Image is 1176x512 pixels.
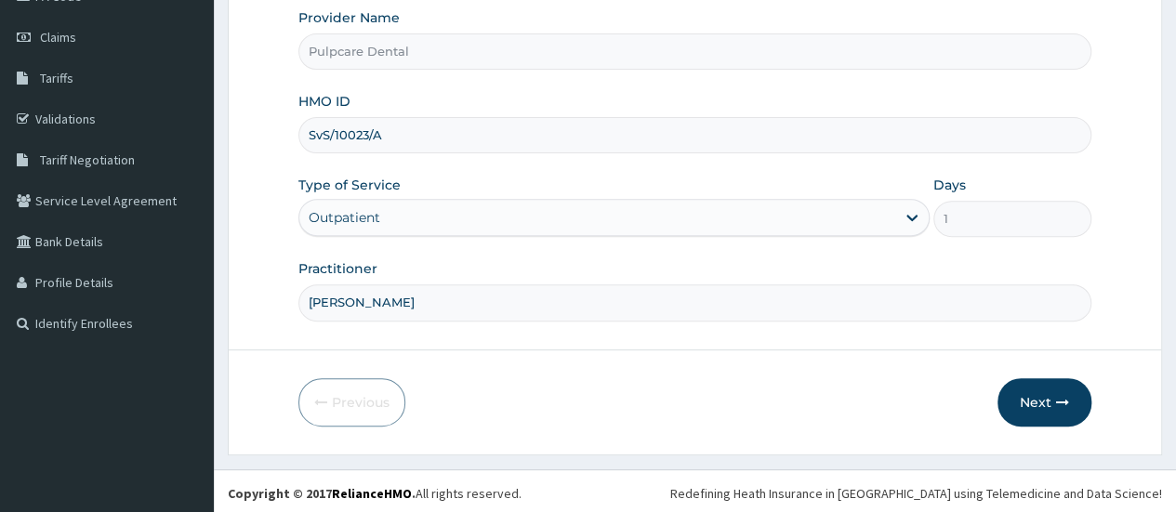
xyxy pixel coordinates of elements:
label: Days [933,176,966,194]
div: Redefining Heath Insurance in [GEOGRAPHIC_DATA] using Telemedicine and Data Science! [670,484,1162,503]
a: RelianceHMO [332,485,412,502]
label: HMO ID [298,92,350,111]
button: Next [998,378,1091,427]
label: Practitioner [298,259,377,278]
button: Previous [298,378,405,427]
span: Claims [40,29,76,46]
input: Enter Name [298,284,1091,321]
span: Tariff Negotiation [40,151,135,168]
span: Tariffs [40,70,73,86]
div: Outpatient [309,208,380,227]
input: Enter HMO ID [298,117,1091,153]
label: Type of Service [298,176,401,194]
strong: Copyright © 2017 . [228,485,416,502]
label: Provider Name [298,8,400,27]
